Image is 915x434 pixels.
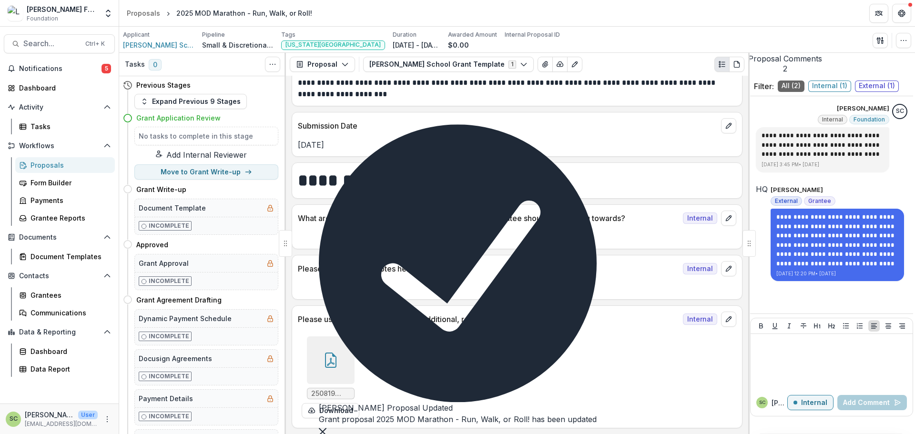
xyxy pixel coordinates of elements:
h5: Docusign Agreements [139,353,212,363]
button: Italicize [783,320,795,332]
button: Internal [787,395,834,410]
span: Foundation [27,14,58,23]
div: Proposals [127,8,160,18]
p: Please add any other notes here (Internal). [298,263,679,274]
button: Underline [769,320,781,332]
span: [US_STATE][GEOGRAPHIC_DATA] [285,41,381,48]
p: [PERSON_NAME] [772,398,787,408]
span: Documents [19,233,100,242]
button: Add Comment [837,395,907,410]
button: edit [721,211,736,226]
p: Internal [801,399,827,407]
p: Awarded Amount [448,30,497,39]
button: Align Right [896,320,908,332]
button: Open Activity [4,100,115,115]
button: Add Internal Reviewer [123,149,278,161]
div: Grantee Reports [30,213,107,223]
button: Align Center [883,320,894,332]
button: Notifications5 [4,61,115,76]
div: [PERSON_NAME] Fund for the Blind [27,4,98,14]
a: Payments [15,192,115,208]
div: Dashboard [30,346,107,356]
button: Plaintext view [714,57,730,72]
button: Expand Previous 9 Stages [134,94,247,109]
button: Align Left [868,320,880,332]
span: Search... [23,39,80,48]
button: Heading 2 [826,320,837,332]
div: Heather Quiroga [756,185,768,193]
div: Communications [30,308,107,318]
p: Incomplete [149,412,189,421]
p: Incomplete [149,222,189,230]
span: Contacts [19,272,100,280]
p: Incomplete [149,372,189,381]
span: Grantee [808,198,831,204]
button: Partners [869,4,888,23]
span: Internal ( 1 ) [808,81,851,92]
button: Open Workflows [4,138,115,153]
button: Proposal [290,57,355,72]
a: Data Report [15,361,115,377]
p: Incomplete [149,277,189,285]
button: Bold [755,320,767,332]
span: External ( 1 ) [855,81,899,92]
p: Incomplete [149,332,189,341]
p: [PERSON_NAME] [25,410,74,420]
button: Open Contacts [4,268,115,283]
span: 5 [102,64,111,73]
h4: Grant Application Review [136,113,221,123]
p: Filter: [754,81,774,92]
button: Heading 1 [812,320,823,332]
div: 2025 MOD Marathon - Run, Walk, or Roll! [176,8,312,18]
span: Notifications [19,65,102,73]
h5: No tasks to complete in this stage [139,131,274,141]
div: Data Report [30,364,107,374]
div: Payments [30,195,107,205]
p: Small & Discretionary Grant Pipeline [202,40,274,50]
p: What are the benchmarks of program success that the grantee should be tracking towards? [298,212,679,224]
span: 250819 [PERSON_NAME][GEOGRAPHIC_DATA] 22-23 AFS.pdf [311,390,350,398]
div: Tasks [30,121,107,131]
p: Internal Proposal ID [505,30,560,39]
button: Ordered List [854,320,865,332]
button: Open Documents [4,230,115,245]
div: Document Templates [30,252,107,262]
a: Proposals [123,6,164,20]
span: Foundation [854,116,885,123]
p: Duration [393,30,417,39]
div: Sandra Ching [759,400,765,405]
img: Lavelle Fund for the Blind [8,6,23,21]
a: Proposals [15,157,115,173]
span: Internal [683,212,717,224]
button: [PERSON_NAME] School Grant Template1 [363,57,534,72]
p: Submission Date [298,120,717,131]
span: Internal [683,313,717,325]
button: Open entity switcher [102,4,115,23]
a: Grantees [15,287,115,303]
span: All ( 2 ) [778,81,804,92]
p: Tags [281,30,295,39]
button: edit [721,261,736,276]
button: Get Help [892,4,911,23]
h4: Grant Agreement Drafting [136,295,222,305]
h4: Previous Stages [136,80,191,90]
div: 250819 [PERSON_NAME][GEOGRAPHIC_DATA] 22-23 AFS.pdfdownload-form-response [302,336,359,418]
p: [DATE] 12:20 PM • [DATE] [776,270,898,277]
div: Proposals [30,160,107,170]
h5: Payment Details [139,394,193,404]
span: Internal [683,263,717,274]
h4: Grant Write-up [136,184,186,194]
div: Grantees [30,290,107,300]
a: Tasks [15,119,115,134]
button: More [102,414,113,425]
span: External [775,198,798,204]
p: [EMAIL_ADDRESS][DOMAIN_NAME] [25,420,98,428]
a: Form Builder [15,175,115,191]
a: Grantee Reports [15,210,115,226]
nav: breadcrumb [123,6,316,20]
button: Edit as form [567,57,582,72]
h4: Approved [136,240,168,250]
div: Ctrl + K [83,39,107,49]
div: Sandra Ching [10,416,18,422]
p: [DATE] 3:45 PM • [DATE] [762,161,884,168]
